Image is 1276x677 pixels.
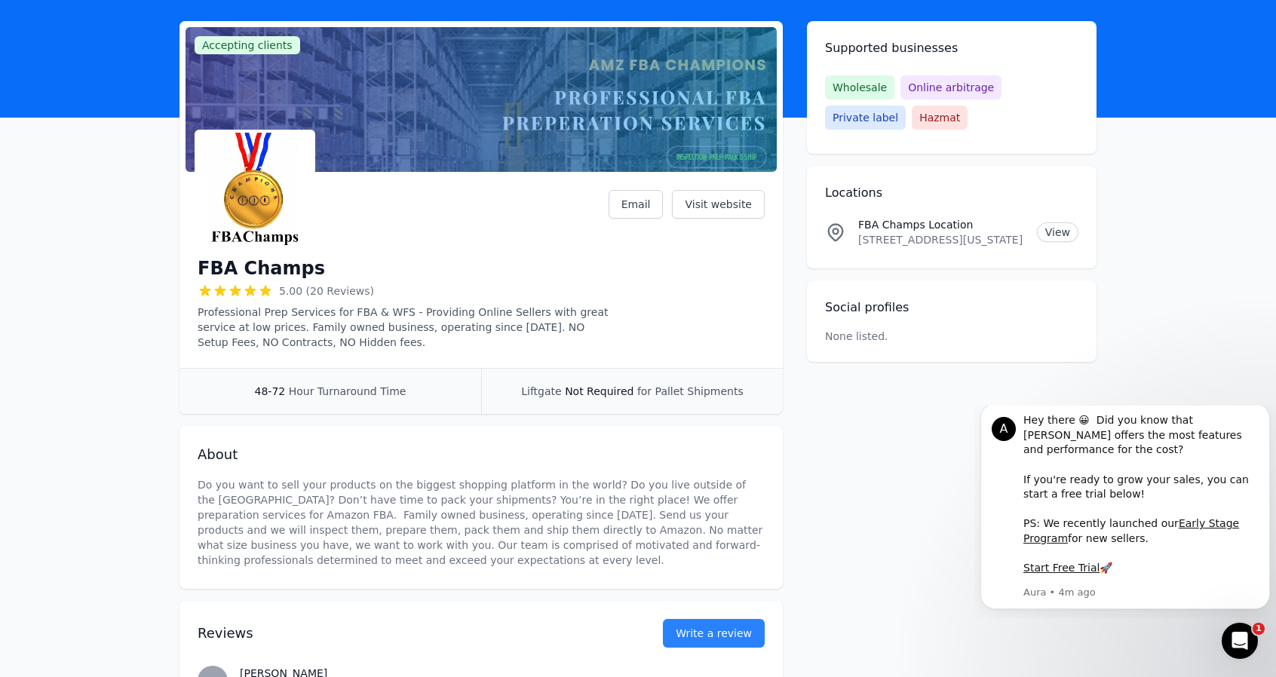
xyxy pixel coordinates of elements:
[198,623,615,644] h2: Reviews
[825,106,906,130] span: Private label
[198,305,609,350] p: Professional Prep Services for FBA & WFS - Providing Online Sellers with great service at low pri...
[858,232,1025,247] p: [STREET_ADDRESS][US_STATE]
[289,385,406,397] span: Hour Turnaround Time
[198,444,765,465] h2: About
[49,156,125,168] a: Start Free Trial
[255,385,286,397] span: 48-72
[912,106,968,130] span: Hazmat
[672,190,765,219] a: Visit website
[195,36,300,54] span: Accepting clients
[1037,222,1078,242] a: View
[521,385,561,397] span: Liftgate
[49,8,284,178] div: Message content
[565,385,633,397] span: Not Required
[198,477,765,568] p: Do you want to sell your products on the biggest shopping platform in the world? Do you live outs...
[1253,623,1265,635] span: 1
[49,180,284,194] p: Message from Aura, sent 4m ago
[49,112,265,139] a: Early Stage Program
[17,11,41,35] div: Profile image for Aura
[198,256,325,280] h1: FBA Champs
[900,75,1001,100] span: Online arbitrage
[825,184,1078,202] h2: Locations
[825,329,888,344] p: None listed.
[637,385,744,397] span: for Pallet Shipments
[825,75,894,100] span: Wholesale
[974,406,1276,618] iframe: Intercom notifications message
[125,156,138,168] b: 🚀
[49,8,284,170] div: Hey there 😀 Did you know that [PERSON_NAME] offers the most features and performance for the cost...
[663,619,765,648] button: Write a review
[1222,623,1258,659] iframe: Intercom live chat
[609,190,664,219] a: Email
[825,39,1078,57] h2: Supported businesses
[279,283,374,299] span: 5.00 (20 Reviews)
[858,217,1025,232] p: FBA Champs Location
[198,133,312,247] img: FBA Champs
[825,299,1078,317] h2: Social profiles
